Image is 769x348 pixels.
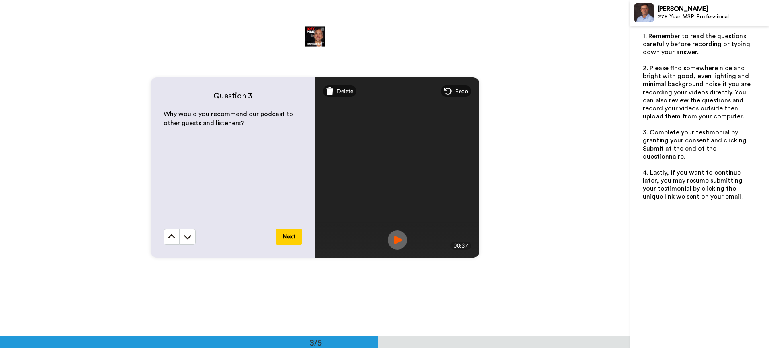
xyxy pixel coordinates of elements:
[450,242,471,250] div: 00:37
[337,87,353,95] span: Delete
[164,90,302,102] h4: Question 3
[634,3,654,22] img: Profile Image
[455,87,468,95] span: Redo
[658,5,769,13] div: [PERSON_NAME]
[164,111,295,126] span: Why would you recommend our podcast to other guests and listeners?
[643,33,752,55] span: 1. Remember to read the questions carefully before recording or typing down your answer.
[643,65,752,120] span: 2. Please find somewhere nice and bright with good, even lighting and minimal background noise if...
[276,229,302,245] button: Next
[323,85,356,97] div: Delete
[388,230,407,250] img: ic_record_play.svg
[643,129,748,160] span: 3. Complete your testimonial by granting your consent and clicking Submit at the end of the quest...
[643,169,744,200] span: 4. Lastly, if you want to continue later, you may resume submitting your testimonial by clicking ...
[441,85,471,97] div: Redo
[658,14,769,20] div: 27+ Year MSP Professional
[297,337,335,348] div: 3/5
